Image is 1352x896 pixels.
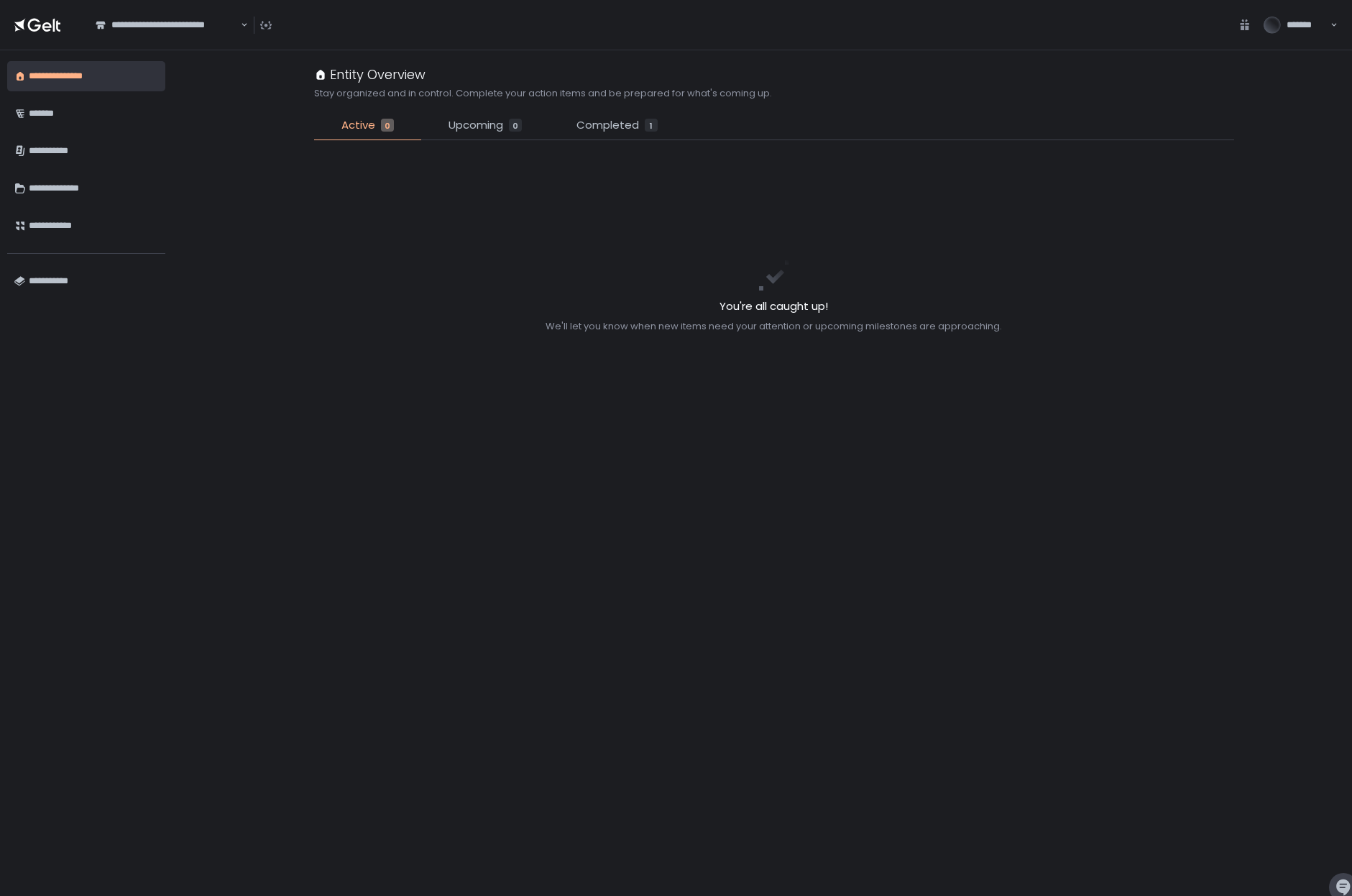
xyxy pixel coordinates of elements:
span: Completed [576,117,639,134]
h2: You're all caught up! [546,298,1002,315]
h2: Stay organized and in control. Complete your action items and be prepared for what's coming up. [314,87,772,100]
span: Active [341,117,375,134]
span: Upcoming [449,117,503,134]
div: Search for option [86,10,248,40]
div: 0 [509,119,522,132]
div: 1 [645,119,658,132]
div: 0 [381,119,394,132]
div: Entity Overview [314,65,426,84]
div: We'll let you know when new items need your attention or upcoming milestones are approaching. [546,320,1002,333]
